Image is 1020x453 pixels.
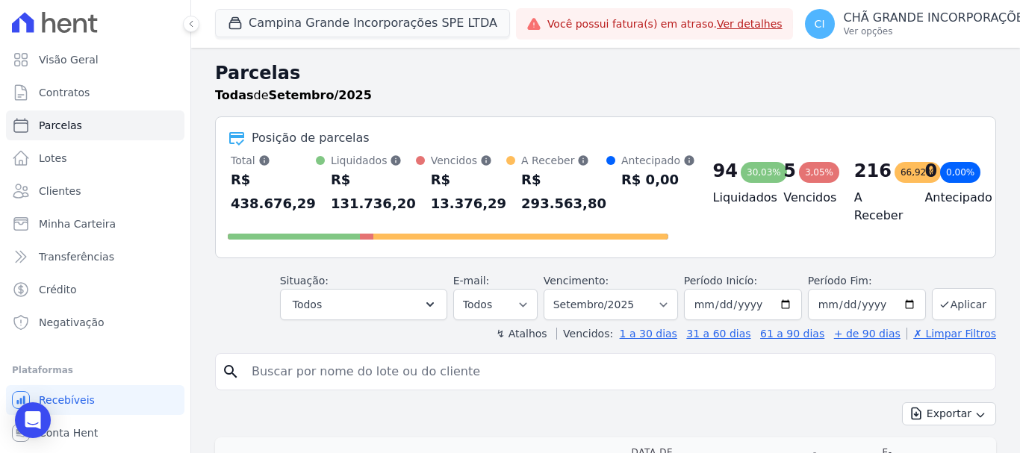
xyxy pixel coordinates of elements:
[331,168,416,216] div: R$ 131.736,20
[907,328,996,340] a: ✗ Limpar Filtros
[621,153,695,168] div: Antecipado
[783,159,796,183] div: 5
[39,118,82,133] span: Parcelas
[741,162,787,183] div: 30,03%
[854,189,901,225] h4: A Receber
[39,393,95,407] span: Recebíveis
[6,242,184,272] a: Transferências
[686,328,750,340] a: 31 a 60 dias
[431,168,506,216] div: R$ 13.376,29
[215,60,996,87] h2: Parcelas
[39,151,67,166] span: Lotes
[39,425,98,440] span: Conta Hent
[521,153,606,168] div: A Receber
[280,289,447,320] button: Todos
[39,216,116,231] span: Minha Carteira
[331,153,416,168] div: Liquidados
[243,357,989,387] input: Buscar por nome do lote ou do cliente
[547,16,783,32] span: Você possui fatura(s) em atraso.
[6,209,184,239] a: Minha Carteira
[556,328,613,340] label: Vencidos:
[6,143,184,173] a: Lotes
[231,168,316,216] div: R$ 438.676,29
[252,129,370,147] div: Posição de parcelas
[6,418,184,448] a: Conta Hent
[269,88,372,102] strong: Setembro/2025
[717,18,783,30] a: Ver detalhes
[544,275,609,287] label: Vencimento:
[620,328,677,340] a: 1 a 30 dias
[39,52,99,67] span: Visão Geral
[215,88,254,102] strong: Todas
[496,328,547,340] label: ↯ Atalhos
[39,85,90,100] span: Contratos
[932,288,996,320] button: Aplicar
[222,363,240,381] i: search
[431,153,506,168] div: Vencidos
[39,315,105,330] span: Negativação
[760,328,824,340] a: 61 a 90 dias
[215,9,510,37] button: Campina Grande Incorporações SPE LTDA
[854,159,892,183] div: 216
[924,159,937,183] div: 0
[6,176,184,206] a: Clientes
[6,45,184,75] a: Visão Geral
[6,385,184,415] a: Recebíveis
[453,275,490,287] label: E-mail:
[231,153,316,168] div: Total
[6,307,184,337] a: Negativação
[684,275,757,287] label: Período Inicío:
[834,328,901,340] a: + de 90 dias
[6,78,184,107] a: Contratos
[799,162,839,183] div: 3,05%
[215,87,372,104] p: de
[521,168,606,216] div: R$ 293.563,80
[15,402,51,438] div: Open Intercom Messenger
[924,189,971,207] h4: Antecipado
[713,189,760,207] h4: Liquidados
[280,275,329,287] label: Situação:
[783,189,830,207] h4: Vencidos
[12,361,178,379] div: Plataformas
[39,184,81,199] span: Clientes
[940,162,980,183] div: 0,00%
[621,168,695,192] div: R$ 0,00
[713,159,738,183] div: 94
[6,275,184,304] a: Crédito
[895,162,941,183] div: 66,92%
[815,19,825,29] span: CI
[902,402,996,425] button: Exportar
[293,296,322,313] span: Todos
[808,273,926,289] label: Período Fim:
[39,282,77,297] span: Crédito
[39,249,114,264] span: Transferências
[6,110,184,140] a: Parcelas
